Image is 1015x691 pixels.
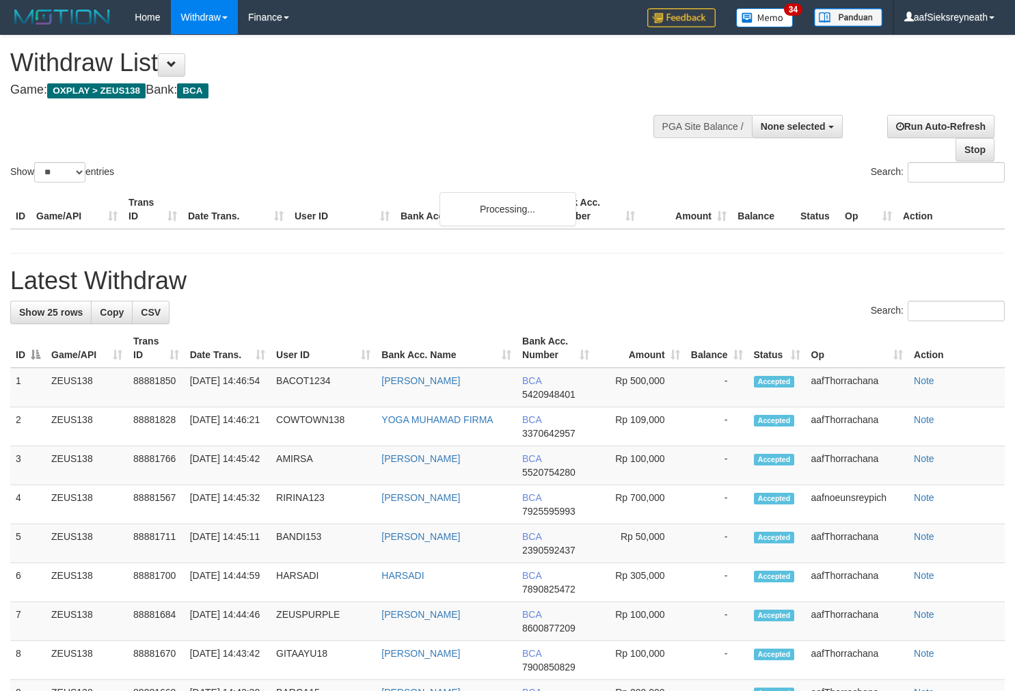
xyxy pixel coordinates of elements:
[10,267,1005,295] h1: Latest Withdraw
[271,602,376,641] td: ZEUSPURPLE
[10,524,46,563] td: 5
[185,446,271,485] td: [DATE] 14:45:42
[271,407,376,446] td: COWTOWN138
[732,190,795,229] th: Balance
[185,407,271,446] td: [DATE] 14:46:21
[522,648,541,659] span: BCA
[686,329,748,368] th: Balance: activate to sort column ascending
[128,329,185,368] th: Trans ID: activate to sort column ascending
[806,563,909,602] td: aafThorrachana
[839,190,897,229] th: Op
[289,190,395,229] th: User ID
[132,301,170,324] a: CSV
[754,610,795,621] span: Accepted
[19,307,83,318] span: Show 25 rows
[381,414,493,425] a: YOGA MUHAMAD FIRMA
[761,121,826,132] span: None selected
[595,485,686,524] td: Rp 700,000
[653,115,752,138] div: PGA Site Balance /
[177,83,208,98] span: BCA
[185,329,271,368] th: Date Trans.: activate to sort column ascending
[754,376,795,388] span: Accepted
[185,485,271,524] td: [DATE] 14:45:32
[795,190,839,229] th: Status
[10,49,663,77] h1: Withdraw List
[395,190,549,229] th: Bank Acc. Name
[10,83,663,97] h4: Game: Bank:
[806,602,909,641] td: aafThorrachana
[686,407,748,446] td: -
[595,524,686,563] td: Rp 50,000
[522,453,541,464] span: BCA
[686,485,748,524] td: -
[46,602,128,641] td: ZEUS138
[271,641,376,680] td: GITAAYU18
[46,485,128,524] td: ZEUS138
[754,571,795,582] span: Accepted
[686,602,748,641] td: -
[897,190,1005,229] th: Action
[914,453,934,464] a: Note
[522,506,576,517] span: Copy 7925595993 to clipboard
[128,641,185,680] td: 88881670
[595,563,686,602] td: Rp 305,000
[522,609,541,620] span: BCA
[549,190,640,229] th: Bank Acc. Number
[381,648,460,659] a: [PERSON_NAME]
[908,329,1005,368] th: Action
[595,641,686,680] td: Rp 100,000
[10,641,46,680] td: 8
[128,602,185,641] td: 88881684
[754,649,795,660] span: Accepted
[522,467,576,478] span: Copy 5520754280 to clipboard
[46,524,128,563] td: ZEUS138
[640,190,732,229] th: Amount
[182,190,289,229] th: Date Trans.
[10,190,31,229] th: ID
[100,307,124,318] span: Copy
[381,375,460,386] a: [PERSON_NAME]
[908,162,1005,182] input: Search:
[908,301,1005,321] input: Search:
[381,570,424,581] a: HARSADI
[522,570,541,581] span: BCA
[10,563,46,602] td: 6
[10,446,46,485] td: 3
[522,428,576,439] span: Copy 3370642957 to clipboard
[686,641,748,680] td: -
[46,407,128,446] td: ZEUS138
[271,329,376,368] th: User ID: activate to sort column ascending
[956,138,994,161] a: Stop
[381,492,460,503] a: [PERSON_NAME]
[522,492,541,503] span: BCA
[754,532,795,543] span: Accepted
[522,584,576,595] span: Copy 7890825472 to clipboard
[128,407,185,446] td: 88881828
[914,414,934,425] a: Note
[522,375,541,386] span: BCA
[784,3,802,16] span: 34
[914,609,934,620] a: Note
[46,563,128,602] td: ZEUS138
[123,190,182,229] th: Trans ID
[185,641,271,680] td: [DATE] 14:43:42
[381,609,460,620] a: [PERSON_NAME]
[128,563,185,602] td: 88881700
[871,162,1005,182] label: Search:
[91,301,133,324] a: Copy
[10,407,46,446] td: 2
[595,602,686,641] td: Rp 100,000
[128,446,185,485] td: 88881766
[46,446,128,485] td: ZEUS138
[10,162,114,182] label: Show entries
[686,563,748,602] td: -
[10,301,92,324] a: Show 25 rows
[748,329,806,368] th: Status: activate to sort column ascending
[814,8,882,27] img: panduan.png
[522,414,541,425] span: BCA
[595,368,686,407] td: Rp 500,000
[10,368,46,407] td: 1
[439,192,576,226] div: Processing...
[806,641,909,680] td: aafThorrachana
[128,524,185,563] td: 88881711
